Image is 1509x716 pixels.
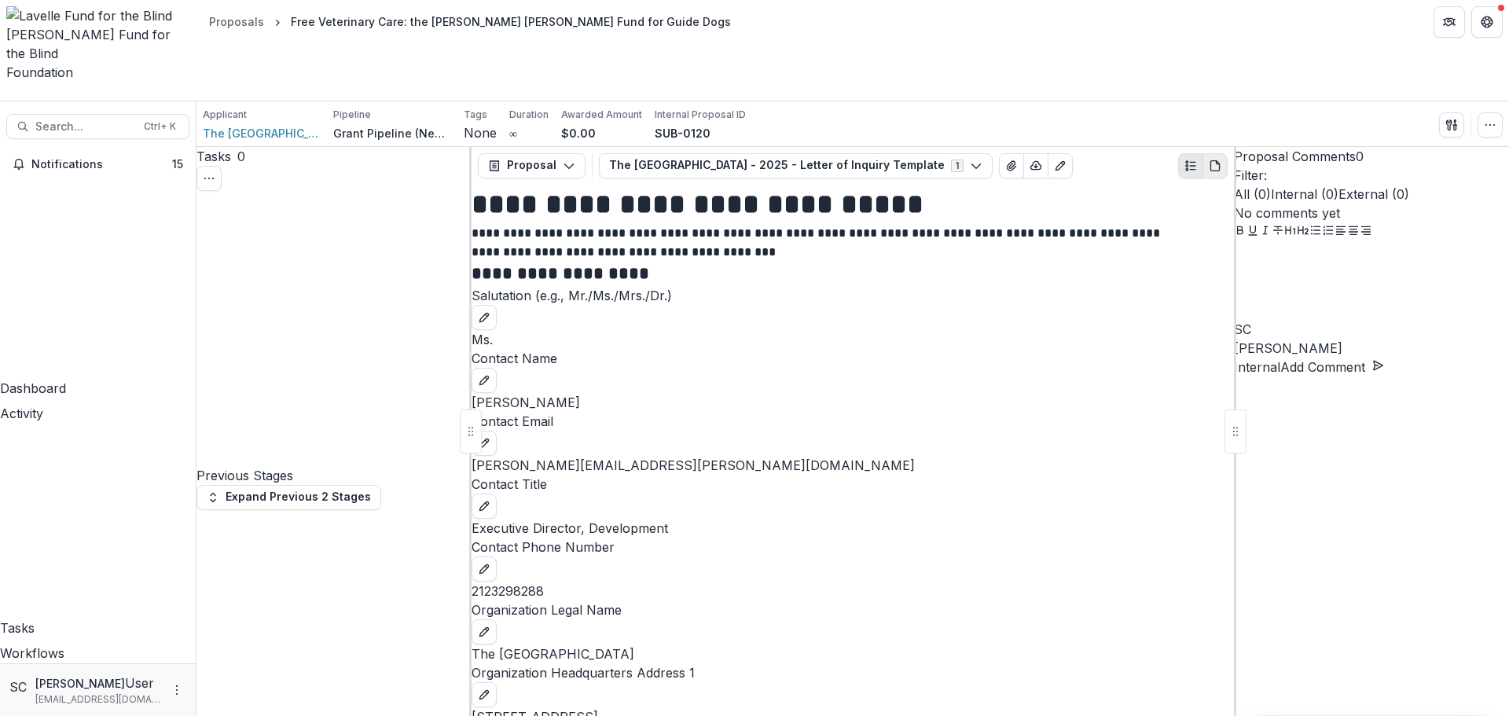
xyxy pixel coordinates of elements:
[209,13,264,30] div: Proposals
[1234,186,1271,202] span: All ( 0 )
[291,13,731,30] div: Free Veterinary Care: the [PERSON_NAME] [PERSON_NAME] Fund for Guide Dogs
[509,108,549,122] p: Duration
[472,582,1234,600] p: 2123298288
[1234,339,1509,358] p: [PERSON_NAME]
[1338,186,1409,202] span: External ( 0 )
[203,10,270,33] a: Proposals
[35,692,161,707] p: [EMAIL_ADDRESS][DOMAIN_NAME]
[472,644,1234,663] p: The [GEOGRAPHIC_DATA]
[472,368,497,393] button: edit
[472,286,1234,305] p: Salutation (e.g., Mr./Ms./Mrs./Dr.)
[1234,204,1509,222] p: No comments yet
[509,125,517,141] p: ∞
[196,147,231,166] h3: Tasks
[472,556,497,582] button: edit
[172,157,183,171] span: 15
[472,412,1234,431] p: Contact Email
[478,153,586,178] button: Proposal
[1234,358,1280,376] button: Internal
[167,681,186,699] button: More
[472,393,1234,412] p: [PERSON_NAME]
[1234,320,1509,339] div: Sandra Ching
[472,305,497,330] button: edit
[999,153,1024,178] button: View Attached Files
[1280,358,1384,376] button: Add Comment
[1234,166,1509,185] p: Filter:
[1322,222,1335,241] button: Ordered List
[203,125,321,141] a: The [GEOGRAPHIC_DATA]
[1202,153,1228,178] button: PDF view
[196,166,222,191] button: Toggle View Cancelled Tasks
[1356,149,1364,164] span: 0
[655,125,710,141] p: SUB-0120
[599,153,993,178] button: The [GEOGRAPHIC_DATA] - 2025 - Letter of Inquiry Template1
[141,118,179,135] div: Ctrl + K
[1234,222,1246,241] button: Bold
[6,64,73,80] span: Foundation
[655,108,746,122] p: Internal Proposal ID
[1284,222,1297,241] button: Heading 1
[1360,222,1372,241] button: Align Right
[1178,153,1203,178] button: Plaintext view
[333,125,451,141] p: Grant Pipeline (New Grantees)
[6,6,190,25] img: Lavelle Fund for the Blind
[6,114,189,139] button: Search...
[472,431,497,456] button: edit
[472,457,915,473] a: [PERSON_NAME][EMAIL_ADDRESS][PERSON_NAME][DOMAIN_NAME]
[1471,6,1503,38] button: Get Help
[1309,222,1322,241] button: Bullet List
[472,494,497,519] button: edit
[333,108,371,122] p: Pipeline
[1234,147,1364,166] button: Proposal Comments
[9,677,29,696] div: Sandra Ching
[31,158,172,171] span: Notifications
[203,10,737,33] nav: breadcrumb
[6,152,189,177] button: Notifications15
[472,619,497,644] button: edit
[35,120,134,134] span: Search...
[472,330,1234,349] p: Ms.
[1297,222,1309,241] button: Heading 2
[472,519,1234,538] p: Executive Director, Development
[125,674,154,692] p: User
[1347,222,1360,241] button: Align Center
[196,466,472,485] h4: Previous Stages
[561,125,596,141] p: $0.00
[237,149,245,164] span: 0
[1434,6,1465,38] button: Partners
[1272,222,1284,241] button: Strike
[35,675,125,692] p: [PERSON_NAME]
[196,485,381,510] button: Expand Previous 2 Stages
[472,475,1234,494] p: Contact Title
[472,663,1234,682] p: Organization Headquarters Address 1
[6,25,190,63] div: [PERSON_NAME] Fund for the Blind
[203,108,247,122] p: Applicant
[472,349,1234,368] p: Contact Name
[561,108,642,122] p: Awarded Amount
[472,538,1234,556] p: Contact Phone Number
[1048,153,1073,178] button: Edit as form
[464,123,497,142] p: None
[1246,222,1259,241] button: Underline
[1259,222,1272,241] button: Italicize
[472,600,1234,619] p: Organization Legal Name
[472,682,497,707] button: edit
[1271,186,1338,202] span: Internal ( 0 )
[464,108,487,122] p: Tags
[1335,222,1347,241] button: Align Left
